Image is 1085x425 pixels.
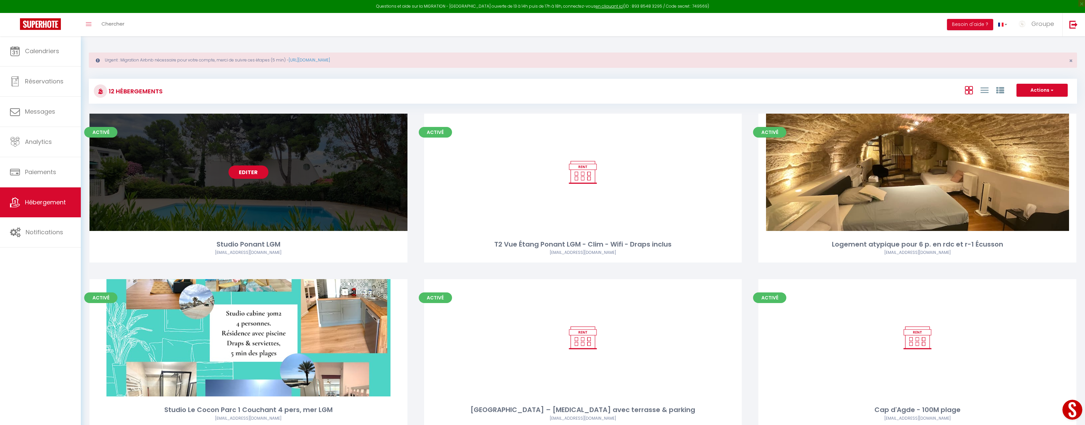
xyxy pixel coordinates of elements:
[424,405,742,415] div: [GEOGRAPHIC_DATA] – [MEDICAL_DATA] avec terrasse & parking
[563,165,603,179] a: Editer
[84,292,117,303] span: Activé
[419,292,452,303] span: Activé
[419,127,452,138] span: Activé
[897,165,937,179] a: Editer
[89,239,407,250] div: Studio Ponant LGM
[89,250,407,256] div: Airbnb
[84,127,117,138] span: Activé
[101,20,124,27] span: Chercher
[25,168,56,176] span: Paiements
[1069,20,1078,29] img: logout
[229,165,268,179] a: Editer
[1017,19,1027,29] img: ...
[1016,84,1068,97] button: Actions
[753,127,786,138] span: Activé
[758,239,1076,250] div: Logement atypique pour 6 p. en rdc et r-1 Écusson
[289,57,330,63] a: [URL][DOMAIN_NAME]
[965,84,973,95] a: Vue en Box
[26,228,63,236] span: Notifications
[996,84,1004,95] a: Vue par Groupe
[424,415,742,422] div: Airbnb
[1012,13,1062,36] a: ... Groupe
[753,292,786,303] span: Activé
[758,405,1076,415] div: Cap d'Agde - 100M plage
[89,415,407,422] div: Airbnb
[981,84,989,95] a: Vue en Liste
[107,84,163,99] h3: 12 Hébergements
[89,405,407,415] div: Studio Le Cocon Parc 1 Couchant 4 pers, mer LGM
[596,3,623,9] a: en cliquant ici
[424,239,742,250] div: T2 Vue Étang Ponant LGM - Clim - Wifi - Draps inclus
[89,53,1077,68] div: Urgent : Migration Airbnb nécessaire pour votre compte, merci de suivre ces étapes (5 min) -
[1031,20,1054,28] span: Groupe
[758,415,1076,422] div: Airbnb
[1069,58,1073,64] button: Close
[25,138,52,146] span: Analytics
[20,18,61,30] img: Super Booking
[229,331,268,345] a: Editer
[1057,397,1085,425] iframe: LiveChat chat widget
[424,250,742,256] div: Airbnb
[563,331,603,345] a: Editer
[25,77,64,85] span: Réservations
[1069,56,1073,65] span: ×
[758,250,1076,256] div: Airbnb
[25,198,66,206] span: Hébergement
[947,19,993,30] button: Besoin d'aide ?
[897,331,937,345] a: Editer
[25,107,55,116] span: Messages
[25,47,59,55] span: Calendriers
[96,13,129,36] a: Chercher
